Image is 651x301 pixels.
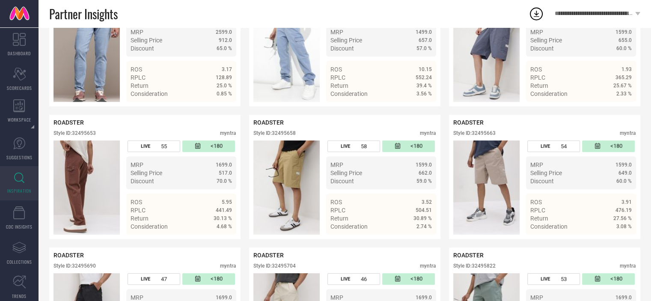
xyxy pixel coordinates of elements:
span: 476.19 [615,207,632,213]
span: 2.74 % [416,224,432,229]
span: <180 [211,143,223,150]
span: Selling Price [131,170,162,176]
span: ROADSTER [253,252,284,259]
img: Style preview image [253,8,320,102]
span: LIVE [341,143,350,149]
div: Number of days since the style was first listed on the platform [582,273,635,285]
a: Details [404,106,432,113]
span: Selling Price [530,37,562,44]
span: 25.0 % [217,83,232,89]
div: Number of days since the style was first listed on the platform [182,273,235,285]
span: 25.67 % [613,83,632,89]
span: SCORECARDS [7,85,32,91]
span: RPLC [131,207,146,214]
span: MRP [530,161,543,168]
a: Details [604,106,632,113]
div: myntra [420,130,436,136]
span: MRP [330,294,343,301]
div: Number of days since the style was first listed on the platform [582,140,635,152]
div: Click to view image [453,8,520,102]
span: ROADSTER [54,119,84,126]
div: Number of days since the style was first listed on the platform [182,140,235,152]
div: Style ID: 32495663 [453,130,496,136]
span: Consideration [530,223,568,230]
span: Discount [131,45,154,52]
span: 517.0 [219,170,232,176]
span: 657.0 [419,37,432,43]
span: <180 [410,143,422,150]
span: ROS [330,199,342,206]
div: myntra [620,130,636,136]
span: MRP [131,294,143,301]
div: myntra [620,263,636,269]
div: Style ID: 32495704 [253,263,296,269]
div: Number of days the style has been live on the platform [128,273,180,285]
span: Discount [330,45,354,52]
a: Details [404,238,432,245]
span: MRP [530,29,543,36]
span: LIVE [541,143,550,149]
span: Discount [530,178,554,185]
span: Return [330,215,348,222]
span: 3.08 % [616,224,632,229]
span: 10.15 [419,66,432,72]
div: myntra [220,263,236,269]
span: 1699.0 [216,295,232,301]
div: Click to view image [253,8,320,102]
span: MRP [330,29,343,36]
span: ROS [530,66,542,73]
span: RPLC [131,74,146,81]
span: 1699.0 [615,295,632,301]
span: SUGGESTIONS [6,154,33,161]
span: 504.51 [416,207,432,213]
span: <180 [410,275,422,283]
span: Consideration [131,223,168,230]
span: Consideration [330,90,368,97]
span: Details [413,238,432,245]
span: ROS [330,66,342,73]
span: 1599.0 [615,162,632,168]
div: Number of days the style has been live on the platform [327,273,380,285]
span: 1599.0 [615,29,632,35]
span: 70.0 % [217,178,232,184]
span: RPLC [530,207,545,214]
span: 2599.0 [216,29,232,35]
span: LIVE [141,276,150,282]
a: Details [204,238,232,245]
span: Return [131,215,149,222]
span: 5.95 [222,199,232,205]
span: ROS [131,199,142,206]
span: 649.0 [618,170,632,176]
span: <180 [211,275,223,283]
span: Return [330,82,348,89]
span: COLLECTIONS [7,259,32,265]
span: 27.56 % [613,215,632,221]
span: 1.93 [621,66,632,72]
span: 655.0 [618,37,632,43]
span: Return [530,215,548,222]
span: MRP [131,29,143,36]
span: 365.29 [615,75,632,80]
span: 3.52 [422,199,432,205]
span: TRENDS [12,293,27,299]
span: Consideration [131,90,168,97]
span: CDC INSIGHTS [6,224,33,230]
span: LIVE [541,276,550,282]
span: 912.0 [219,37,232,43]
span: 552.24 [416,75,432,80]
span: 58 [361,143,367,149]
span: 30.13 % [214,215,232,221]
span: 3.91 [621,199,632,205]
span: ROADSTER [453,119,484,126]
span: Discount [131,178,154,185]
div: Number of days the style has been live on the platform [128,140,180,152]
span: RPLC [330,207,345,214]
span: Details [213,106,232,113]
span: 30.89 % [413,215,432,221]
span: 2.33 % [616,91,632,97]
span: 1699.0 [216,162,232,168]
div: Click to view image [54,140,120,235]
span: ROADSTER [453,252,484,259]
span: 3.17 [222,66,232,72]
span: 1499.0 [416,29,432,35]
